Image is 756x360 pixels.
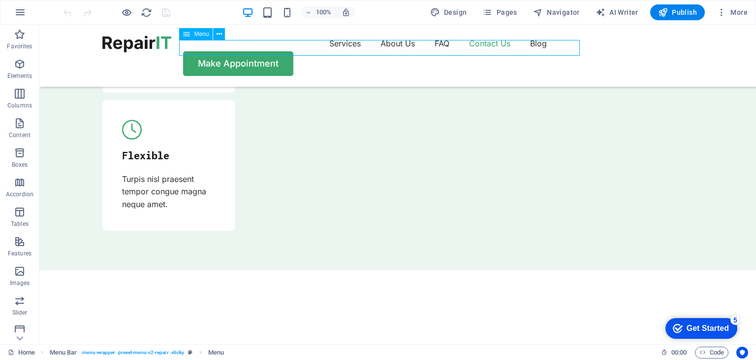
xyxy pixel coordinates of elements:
p: Features [8,250,31,257]
button: 100% [301,6,336,18]
button: AI Writer [592,4,642,20]
span: Publish [658,7,697,17]
div: 5 [73,2,83,12]
div: Get Started [29,11,71,20]
nav: breadcrumb [50,347,224,359]
span: More [717,7,748,17]
p: Content [9,131,31,139]
button: More [713,4,752,20]
button: reload [140,6,152,18]
button: Navigator [529,4,584,20]
span: . menu-wrapper .preset-menu-v2-repair .sticky [81,347,184,359]
div: Design (Ctrl+Alt+Y) [426,4,471,20]
p: Images [10,279,30,287]
span: Design [430,7,467,17]
button: Pages [478,4,521,20]
p: Tables [11,220,29,228]
p: Boxes [12,161,28,169]
p: Columns [7,102,32,109]
p: Accordion [6,190,33,198]
p: Elements [7,72,32,80]
span: Pages [482,7,517,17]
button: Design [426,4,471,20]
span: Code [699,347,724,359]
p: Slider [12,309,28,317]
h6: Session time [661,347,687,359]
button: Click here to leave preview mode and continue editing [121,6,132,18]
span: Click to select. Double-click to edit [50,347,77,359]
a: Click to cancel selection. Double-click to open Pages [8,347,35,359]
span: Menu [194,31,209,37]
button: Publish [650,4,705,20]
span: AI Writer [596,7,638,17]
i: This element is a customizable preset [188,350,192,355]
span: 00 00 [671,347,687,359]
span: Navigator [533,7,580,17]
span: : [678,349,680,356]
h6: 100% [316,6,332,18]
button: Usercentrics [736,347,748,359]
button: Code [695,347,728,359]
span: Click to select. Double-click to edit [208,347,224,359]
i: Reload page [141,7,152,18]
p: Favorites [7,42,32,50]
div: Get Started 5 items remaining, 0% complete [8,5,80,26]
i: On resize automatically adjust zoom level to fit chosen device. [342,8,350,17]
